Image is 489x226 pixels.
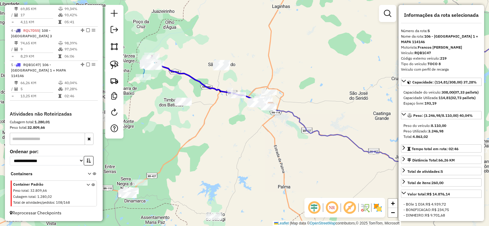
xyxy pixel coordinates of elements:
[401,34,478,44] strong: 106 - [GEOGRAPHIC_DATA] 1 + MAPA 114146
[64,53,95,59] td: 06:06
[56,200,70,205] span: 108/168
[442,90,454,94] strong: 308,00
[123,188,139,194] div: Atividade não roteirizada - MERCEARIA DE PACOTE
[432,207,449,212] span: R$ 234,75
[64,12,95,18] td: 93,42%
[64,19,95,25] td: 05:41
[256,94,271,100] div: Atividade não roteirizada - MERC JK BEZERRA
[388,199,397,208] a: Zoom in
[54,200,55,205] span: :
[23,62,40,67] span: RQB1C47
[10,210,61,216] span: Reprocessar Checkpoints
[439,95,450,100] strong: 114,81
[20,53,58,59] td: 8,29 KM
[108,90,120,104] a: Criar modelo
[401,178,482,187] a: Total de itens:260,00
[440,56,447,61] strong: 219
[401,50,482,56] div: Veículo:
[28,188,29,193] span: :
[81,28,84,32] em: Alterar sequência das rotas
[261,103,276,109] div: Atividade não roteirizada - MERCEARIA DO BRUNO
[11,53,14,59] td: =
[427,192,450,196] strong: R$ 14.876,14
[403,202,479,207] div: - BOle 1 DIA:
[388,208,397,217] a: Zoom out
[250,98,266,104] div: Atividade não roteirizada - A F COMERCIO VAREJIS
[310,221,336,225] a: OpenStreetMap
[58,7,63,11] i: % de utilização do peso
[214,63,229,69] div: Atividade não roteirizada - O BARATAO
[11,171,80,177] span: Containers
[14,47,18,51] i: Total de Atividades
[259,102,274,108] div: Atividade não roteirizada - ARENA BAR 2
[431,123,446,128] strong: 8.110,00
[428,129,443,133] strong: 3.246,98
[121,190,136,196] div: Atividade não roteirizada - KIOSK DO CEARA
[215,60,230,66] div: Atividade não roteirizada - L E L BEBIDAS
[360,203,370,213] img: Fluxo de ruas
[274,221,289,225] a: Leaflet
[11,62,66,78] span: 5 -
[248,101,263,107] div: Atividade não roteirizada - SUPERMERCADO SANTA R
[121,192,137,198] div: Atividade não roteirizada - MERCEARIA DA SERRA
[426,202,446,206] span: R$ 4.939,72
[121,189,136,195] div: Atividade não roteirizada - CHURRASCARIA IMPERIO
[13,200,54,205] span: Total de atividades/pedidos
[247,100,262,106] div: Atividade não roteirizada - MERC SANTANA
[414,50,431,55] strong: RQB1C47
[403,95,479,101] div: Capacidade Utilizada:
[10,148,98,155] label: Ordenar por:
[11,46,14,52] td: /
[401,56,482,61] div: Código externo veículo:
[64,80,95,86] td: 40,04%
[13,182,79,187] span: Container Padrão
[428,61,441,66] strong: TOCO 8
[175,99,190,106] div: Atividade não roteirizada - MARIA DE LOURDES GUE
[108,106,120,120] a: Reroteirizar Sessão
[401,199,482,220] div: Valor total:R$ 14.876,14
[108,74,121,87] a: Criar rota
[123,187,138,194] div: Atividade não roteirizada - BODEGA DE TAINA
[381,7,394,20] a: Exibir filtros
[14,87,18,91] i: Total de Atividades
[20,80,58,86] td: 66,26 KM
[401,45,482,50] div: Motorista:
[23,28,39,33] span: RQL7D55
[64,6,95,12] td: 99,34%
[260,102,275,109] div: Atividade não roteirizada - DARA GUEDES
[428,28,430,33] strong: 5
[407,180,443,186] div: Total de itens:
[231,92,246,98] div: Atividade não roteirizada - CONVENIENCIA DO MOIN
[10,119,98,125] div: Cubagem total:
[64,93,95,99] td: 02:46
[86,28,90,32] em: Finalizar rota
[14,7,18,11] i: Distância Total
[214,60,229,66] div: Atividade não roteirizada - HARLYSON FERNANDES D
[249,101,264,107] div: Atividade não roteirizada - MERCEARIA SANTANA
[37,195,52,199] span: 1.280,02
[64,40,95,46] td: 98,39%
[58,41,63,45] i: % de utilização do peso
[290,221,291,225] span: |
[58,13,63,17] i: % de utilização da cubagem
[401,144,482,153] a: Tempo total em rota: 02:46
[20,40,58,46] td: 74,65 KM
[58,81,63,85] i: % de utilização do peso
[425,101,436,106] strong: 193,19
[14,81,18,85] i: Distância Total
[450,95,476,100] strong: (02,73 pallets)
[58,20,61,24] i: Tempo total em rota
[412,80,477,84] span: Capacidade: (114,81/308,00) 37,28%
[206,212,222,218] div: Atividade não roteirizada - REI DO GADO
[35,120,50,124] strong: 1.280,01
[401,78,482,86] a: Capacidade: (114,81/308,00) 37,28%
[401,28,482,34] div: Número da rota:
[11,19,14,25] td: =
[401,61,482,67] div: Tipo do veículo:
[412,146,458,151] span: Tempo total em rota: 02:46
[35,195,36,199] span: :
[403,207,479,213] div: - BONIFICACAO:
[92,63,95,66] em: Opções
[214,64,229,70] div: Atividade não roteirizada - J E BEBIDAS
[214,64,229,70] div: Atividade não roteirizada - KIOSQUE DO DANIEL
